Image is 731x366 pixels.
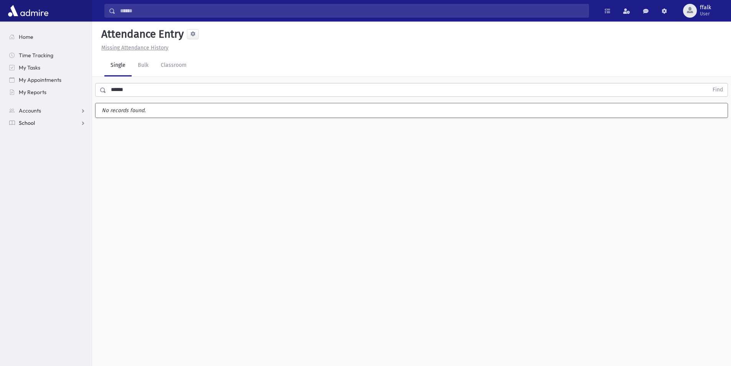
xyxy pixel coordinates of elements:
[19,33,33,40] span: Home
[98,45,168,51] a: Missing Attendance History
[3,117,92,129] a: School
[700,5,711,11] span: ffalk
[132,55,155,76] a: Bulk
[6,3,50,18] img: AdmirePro
[708,83,728,96] button: Find
[101,45,168,51] u: Missing Attendance History
[104,55,132,76] a: Single
[19,119,35,126] span: School
[3,86,92,98] a: My Reports
[116,4,589,18] input: Search
[98,28,184,41] h5: Attendance Entry
[3,31,92,43] a: Home
[700,11,711,17] span: User
[19,89,46,96] span: My Reports
[19,64,40,71] span: My Tasks
[3,104,92,117] a: Accounts
[96,103,728,118] label: No records found.
[3,74,92,86] a: My Appointments
[19,107,41,114] span: Accounts
[3,61,92,74] a: My Tasks
[19,76,61,83] span: My Appointments
[19,52,53,59] span: Time Tracking
[155,55,193,76] a: Classroom
[3,49,92,61] a: Time Tracking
